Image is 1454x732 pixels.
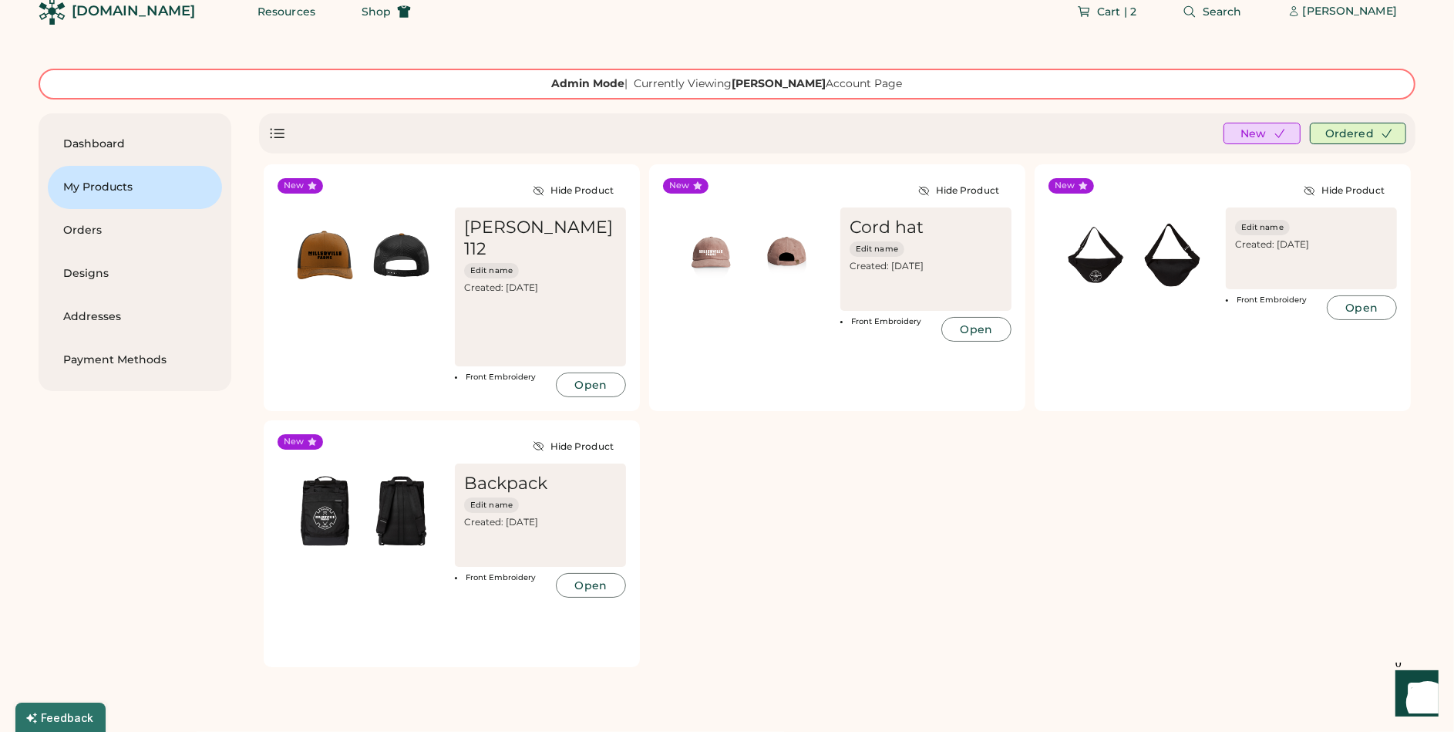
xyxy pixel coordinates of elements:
div: New [284,180,305,192]
img: generate-image [287,217,363,293]
img: generate-image [363,473,439,549]
button: New [1223,123,1301,144]
span: Shop [362,6,391,17]
button: Hide Product [520,178,626,203]
div: Orders [63,223,207,238]
button: Edit name [850,241,904,257]
div: | Currently Viewing Account Page [552,76,903,92]
span: Search [1203,6,1242,17]
div: [PERSON_NAME] [1303,4,1397,19]
div: Show list view [268,124,287,143]
div: My Products [63,180,207,195]
div: Created: [DATE] [850,260,1004,272]
button: Hide Product [520,434,626,459]
img: generate-image [363,217,439,293]
img: generate-image [672,217,749,293]
button: Ordered [1310,123,1406,144]
button: Edit name [1235,220,1290,235]
strong: Admin Mode [552,76,625,90]
img: generate-image [1134,217,1210,293]
button: Edit name [464,263,519,278]
img: generate-image [749,217,825,293]
button: Edit name [464,498,519,513]
div: Dashboard [63,137,207,152]
iframe: Front Chat [1381,663,1447,729]
strong: [PERSON_NAME] [732,76,826,90]
div: Created: [DATE] [464,516,618,528]
div: Backpack [464,473,547,494]
div: Addresses [63,309,207,325]
button: Open [556,573,626,598]
div: New [284,436,305,448]
li: Front Embroidery [455,373,551,382]
li: Front Embroidery [1226,295,1322,305]
button: Hide Product [906,178,1011,203]
div: Created: [DATE] [1235,238,1389,251]
div: Payment Methods [63,353,207,368]
button: Open [1327,295,1397,320]
div: [PERSON_NAME] 112 [464,217,618,260]
img: generate-image [1058,217,1134,293]
img: generate-image [287,473,363,549]
button: Open [556,373,626,397]
div: New [1055,180,1075,192]
div: Designs [63,266,207,282]
li: Front Embroidery [455,573,551,582]
button: Open [941,317,1011,342]
div: Cord hat [850,217,927,238]
button: Hide Product [1291,178,1397,203]
span: Cart | 2 [1097,6,1136,17]
li: Front Embroidery [840,317,937,326]
div: [DOMAIN_NAME] [72,2,195,21]
div: Created: [DATE] [464,282,618,294]
div: New [669,180,690,192]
